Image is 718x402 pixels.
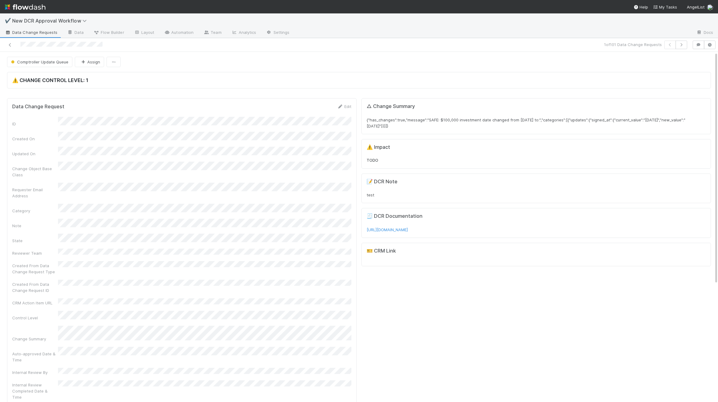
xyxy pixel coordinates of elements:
div: Change Object Base Class [12,166,58,178]
a: Team [198,28,226,38]
a: [URL][DOMAIN_NAME] [367,227,408,232]
div: Reviewer Team [12,250,58,256]
div: Internal Review Completed Date & Time [12,382,58,400]
h5: Data Change Request [12,104,64,110]
a: My Tasks [653,4,677,10]
span: Data Change Requests [5,29,57,35]
span: My Tasks [653,5,677,9]
div: Note [12,223,58,229]
span: Flow Builder [93,29,124,35]
div: Created From Data Change Request Type [12,263,58,275]
span: {"has_changes":true,"message":"SAFE: $100,000 investment date changed from [DATE] to:","categorie... [367,117,685,128]
div: Auto-approved Date & Time [12,351,58,363]
h5: 🎫 CRM Link [367,248,706,254]
span: test [367,192,374,197]
span: New DCR Approval Workflow [12,18,90,24]
a: Automation [159,28,198,38]
div: Updated On [12,151,58,157]
a: Data [62,28,89,38]
h5: ⚠️ Impact [367,144,706,150]
h3: ⚠️ CHANGE CONTROL LEVEL: 1 [12,77,706,83]
div: Created From Data Change Request ID [12,281,58,293]
span: ✔️ [5,18,11,23]
div: Change Summary [12,336,58,342]
div: Help [633,4,648,10]
p: TODO [367,157,706,163]
button: Comptroller Update Queue [7,57,72,67]
div: Created On [12,136,58,142]
img: logo-inverted-e16ddd16eac7371096b0.svg [5,2,45,12]
div: Requester Email Address [12,187,58,199]
span: AngelList [687,5,705,9]
span: 1 of 101 Data Change Requests [604,41,662,48]
div: Category [12,208,58,214]
a: Layout [129,28,159,38]
a: Settings [261,28,295,38]
a: Flow Builder [89,28,129,38]
h5: △ Change Summary [367,103,706,109]
a: Edit [337,104,351,109]
div: ID [12,121,58,127]
h5: 📝 DCR Note [367,179,706,185]
img: avatar_55c8bf04-bdf8-4706-8388-4c62d4787457.png [707,4,713,10]
h5: 🧾 DCR Documentation [367,213,706,219]
a: Analytics [227,28,261,38]
button: Assign [75,57,104,67]
div: CRM Action Item URL [12,300,58,306]
a: Docs [691,28,718,38]
span: Comptroller Update Queue [10,59,68,64]
div: State [12,238,58,244]
div: Control Level [12,315,58,321]
div: Internal Review By [12,369,58,375]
